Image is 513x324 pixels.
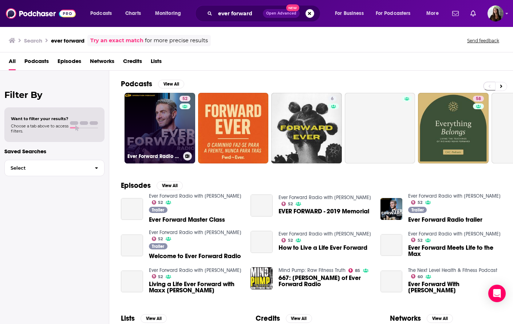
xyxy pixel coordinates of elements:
span: Want to filter your results? [11,116,68,121]
a: How to Live a Life Ever Forward [250,231,273,253]
span: 58 [476,95,481,103]
button: View All [158,80,184,88]
span: 667: [PERSON_NAME] of Ever Forward Radio [279,275,372,287]
a: Ever Forward With Chase Chewning [408,281,501,293]
a: 667: Chase Chewning of Ever Forward Radio [250,267,273,289]
a: Mind Pump: Raw Fitness Truth [279,267,346,273]
a: 6 [328,96,336,102]
a: NetworksView All [390,314,453,323]
a: Show notifications dropdown [449,7,462,20]
a: Living a Life Ever Forward with Maxx Chewning [149,281,242,293]
button: open menu [85,8,121,19]
a: Try an exact match [90,36,143,45]
a: 6 [271,93,342,163]
span: 52 [418,239,422,242]
span: 52 [288,239,293,242]
a: Charts [121,8,145,19]
a: Welcome to Ever Forward Radio [149,253,241,259]
a: 52Ever Forward Radio with [PERSON_NAME] [125,93,195,163]
button: Send feedback [465,37,501,44]
a: EVER FORWARD - 2019 Memorial [279,208,369,214]
span: 52 [418,201,422,204]
span: Ever Forward With [PERSON_NAME] [408,281,501,293]
a: 52 [281,202,293,206]
button: Open AdvancedNew [263,9,300,18]
span: 52 [158,237,163,241]
a: 52 [281,238,293,242]
span: Select [5,166,89,170]
a: Podcasts [24,55,49,70]
a: EpisodesView All [121,181,183,190]
img: User Profile [488,5,504,21]
span: Monitoring [155,8,181,19]
a: Ever Forward Radio with Chase Chewning [279,194,371,201]
a: Ever Forward Master Class [149,217,225,223]
a: Networks [90,55,114,70]
span: Logged in as bnmartinn [488,5,504,21]
button: View All [286,314,312,323]
button: Show profile menu [488,5,504,21]
a: Ever Forward Meets Life to the Max [408,245,501,257]
h2: Podcasts [121,79,152,88]
span: Trailer [411,208,424,212]
span: 52 [182,95,188,103]
span: Open Advanced [266,12,296,15]
a: 58 [473,96,484,102]
a: Show notifications dropdown [467,7,479,20]
a: How to Live a Life Ever Forward [279,245,367,251]
span: For Business [335,8,364,19]
button: View All [157,181,183,190]
input: Search podcasts, credits, & more... [215,8,263,19]
a: 60 [411,274,423,278]
div: Open Intercom Messenger [488,285,506,302]
span: Credits [123,55,142,70]
a: Ever Forward Radio with Chase Chewning [149,229,241,236]
a: 52 [411,200,422,205]
button: Select [4,160,104,176]
a: Lists [151,55,162,70]
span: New [286,4,299,11]
a: 52 [411,238,422,242]
p: Saved Searches [4,148,104,155]
span: Living a Life Ever Forward with Maxx [PERSON_NAME] [149,281,242,293]
span: Trailer [152,244,164,249]
a: Ever Forward Master Class [121,198,143,220]
a: PodcastsView All [121,79,184,88]
span: Trailer [152,208,164,212]
h2: Lists [121,314,135,323]
img: Ever Forward Radio trailer [380,198,403,220]
a: 58 [418,93,489,163]
a: Ever Forward Radio with Chase Chewning [279,231,371,237]
a: Ever Forward Radio with Chase Chewning [149,267,241,273]
a: CreditsView All [256,314,312,323]
span: For Podcasters [376,8,411,19]
a: Ever Forward Meets Life to the Max [380,234,403,256]
span: 52 [158,275,163,278]
span: 6 [331,95,334,103]
a: Ever Forward With Chase Chewning [380,270,403,293]
span: Podcasts [90,8,112,19]
div: Search podcasts, credits, & more... [202,5,327,22]
a: Welcome to Ever Forward Radio [121,234,143,257]
a: 85 [348,268,360,273]
a: Ever Forward Radio with Chase Chewning [149,193,241,199]
img: Podchaser - Follow, Share and Rate Podcasts [6,7,76,20]
a: 52 [152,200,163,205]
a: Episodes [58,55,81,70]
button: View All [141,314,167,323]
span: Choose a tab above to access filters. [11,123,68,134]
a: Ever Forward Radio trailer [408,217,482,223]
h3: Search [24,37,42,44]
button: open menu [421,8,448,19]
a: 52 [152,237,163,241]
h3: Ever Forward Radio with [PERSON_NAME] [127,153,180,159]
